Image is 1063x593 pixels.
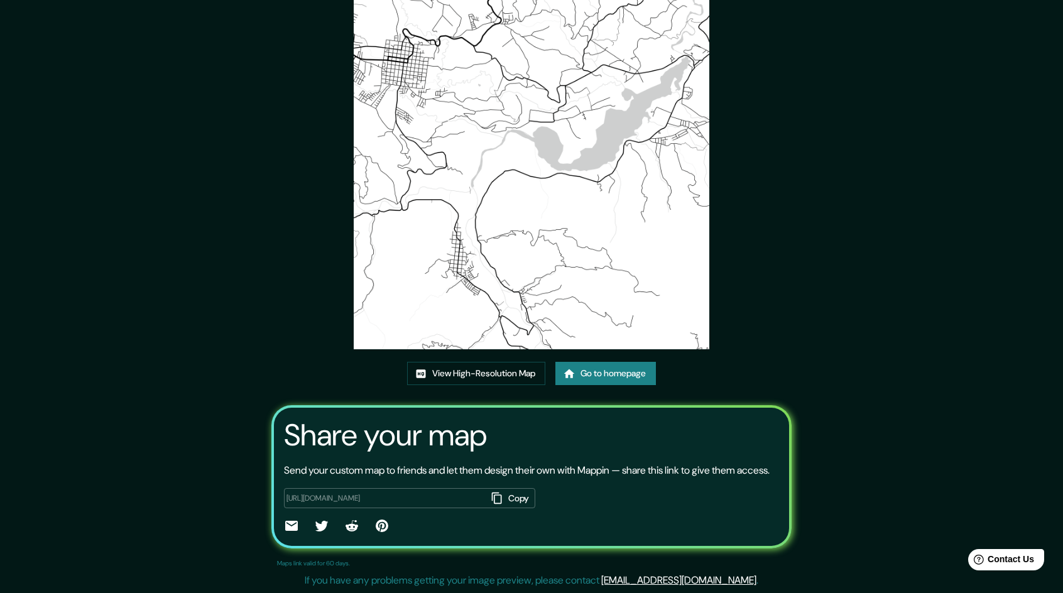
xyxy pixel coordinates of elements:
a: Go to homepage [555,362,656,385]
a: [EMAIL_ADDRESS][DOMAIN_NAME] [601,574,756,587]
iframe: Help widget launcher [951,544,1049,579]
button: Copy [486,488,535,509]
h3: Share your map [284,418,487,453]
p: Send your custom map to friends and let them design their own with Mappin — share this link to gi... [284,463,770,478]
a: View High-Resolution Map [407,362,545,385]
p: If you have any problems getting your image preview, please contact . [305,573,758,588]
p: Maps link valid for 60 days. [277,558,350,568]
